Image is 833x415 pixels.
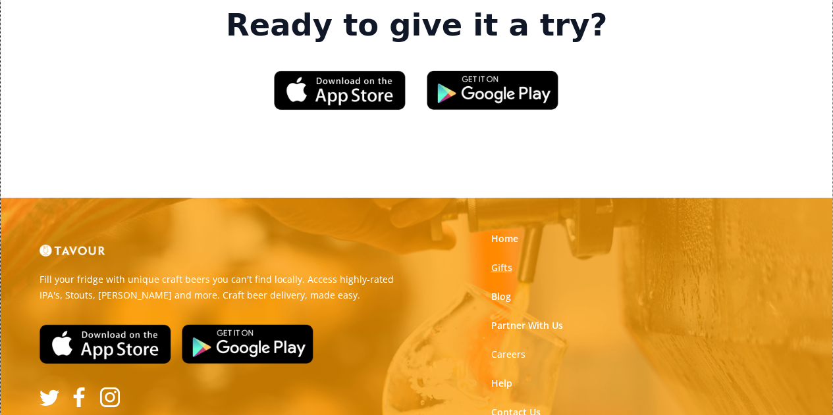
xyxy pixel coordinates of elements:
[491,348,525,361] a: Careers
[491,261,512,274] a: Gifts
[491,290,510,303] a: Blog
[226,7,607,44] strong: Ready to give it a try?
[491,377,512,390] a: Help
[491,319,562,332] a: Partner With Us
[40,272,407,303] p: Fill your fridge with unique craft beers you can't find locally. Access highly-rated IPA's, Stout...
[491,232,518,245] a: Home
